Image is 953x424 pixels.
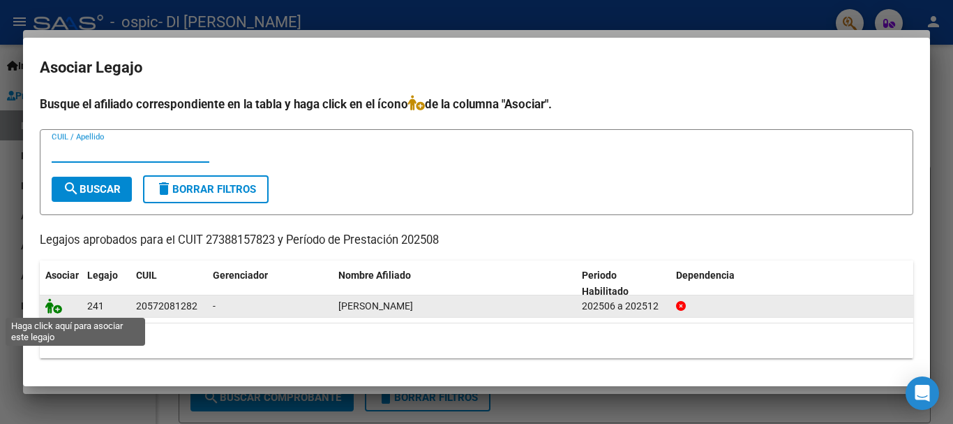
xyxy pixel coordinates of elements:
[87,270,118,281] span: Legajo
[136,298,197,314] div: 20572081282
[213,270,268,281] span: Gerenciador
[40,261,82,307] datatable-header-cell: Asociar
[333,261,576,307] datatable-header-cell: Nombre Afiliado
[207,261,333,307] datatable-header-cell: Gerenciador
[40,95,913,113] h4: Busque el afiliado correspondiente en la tabla y haga click en el ícono de la columna "Asociar".
[63,183,121,196] span: Buscar
[338,270,411,281] span: Nombre Afiliado
[82,261,130,307] datatable-header-cell: Legajo
[582,270,629,297] span: Periodo Habilitado
[576,261,670,307] datatable-header-cell: Periodo Habilitado
[130,261,207,307] datatable-header-cell: CUIL
[156,180,172,197] mat-icon: delete
[136,270,157,281] span: CUIL
[906,377,939,410] div: Open Intercom Messenger
[45,270,79,281] span: Asociar
[40,54,913,81] h2: Asociar Legajo
[52,177,132,202] button: Buscar
[338,300,413,312] span: TORTI FRANCISCO
[582,298,665,314] div: 202506 a 202512
[63,180,80,197] mat-icon: search
[40,232,913,249] p: Legajos aprobados para el CUIT 27388157823 y Período de Prestación 202508
[676,270,735,281] span: Dependencia
[213,300,216,312] span: -
[670,261,914,307] datatable-header-cell: Dependencia
[156,183,256,196] span: Borrar Filtros
[143,175,269,203] button: Borrar Filtros
[40,323,913,358] div: 1 registros
[87,300,104,312] span: 241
